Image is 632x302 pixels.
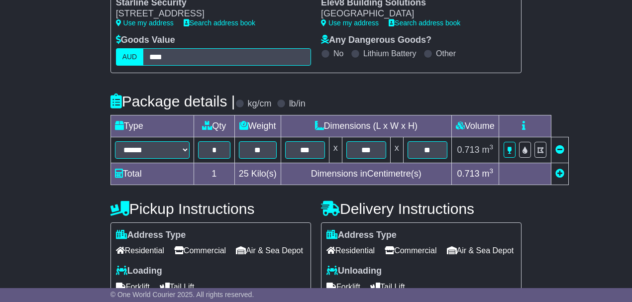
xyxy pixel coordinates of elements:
span: 25 [239,169,249,179]
sup: 3 [490,167,494,175]
span: 0.713 [457,169,479,179]
span: Tail Lift [370,279,405,295]
label: Any Dangerous Goods? [321,35,431,46]
label: Address Type [116,230,186,241]
td: Kilo(s) [234,163,281,185]
div: [GEOGRAPHIC_DATA] [321,8,506,19]
td: x [329,137,342,163]
span: Tail Lift [160,279,195,295]
sup: 3 [490,143,494,151]
td: Dimensions (L x W x H) [281,115,451,137]
td: Dimensions in Centimetre(s) [281,163,451,185]
a: Search address book [184,19,255,27]
td: 1 [194,163,234,185]
span: Residential [116,243,164,258]
label: Other [436,49,456,58]
span: © One World Courier 2025. All rights reserved. [110,291,254,299]
td: Qty [194,115,234,137]
label: Goods Value [116,35,175,46]
td: Total [110,163,194,185]
label: kg/cm [248,99,272,109]
a: Search address book [389,19,460,27]
td: Type [110,115,194,137]
label: Unloading [326,266,382,277]
a: Add new item [555,169,564,179]
span: Forklift [116,279,150,295]
span: Commercial [174,243,226,258]
span: Residential [326,243,375,258]
label: Address Type [326,230,397,241]
h4: Pickup Instructions [110,201,311,217]
span: Forklift [326,279,360,295]
td: Weight [234,115,281,137]
h4: Package details | [110,93,235,109]
span: 0.713 [457,145,479,155]
span: Air & Sea Depot [447,243,514,258]
a: Remove this item [555,145,564,155]
div: [STREET_ADDRESS] [116,8,301,19]
h4: Delivery Instructions [321,201,522,217]
label: Loading [116,266,162,277]
a: Use my address [116,19,174,27]
a: Use my address [321,19,379,27]
td: Volume [451,115,499,137]
span: m [482,169,494,179]
span: Commercial [385,243,436,258]
td: x [390,137,403,163]
label: lb/in [289,99,306,109]
label: AUD [116,48,144,66]
label: No [333,49,343,58]
span: Air & Sea Depot [236,243,303,258]
label: Lithium Battery [363,49,417,58]
span: m [482,145,494,155]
